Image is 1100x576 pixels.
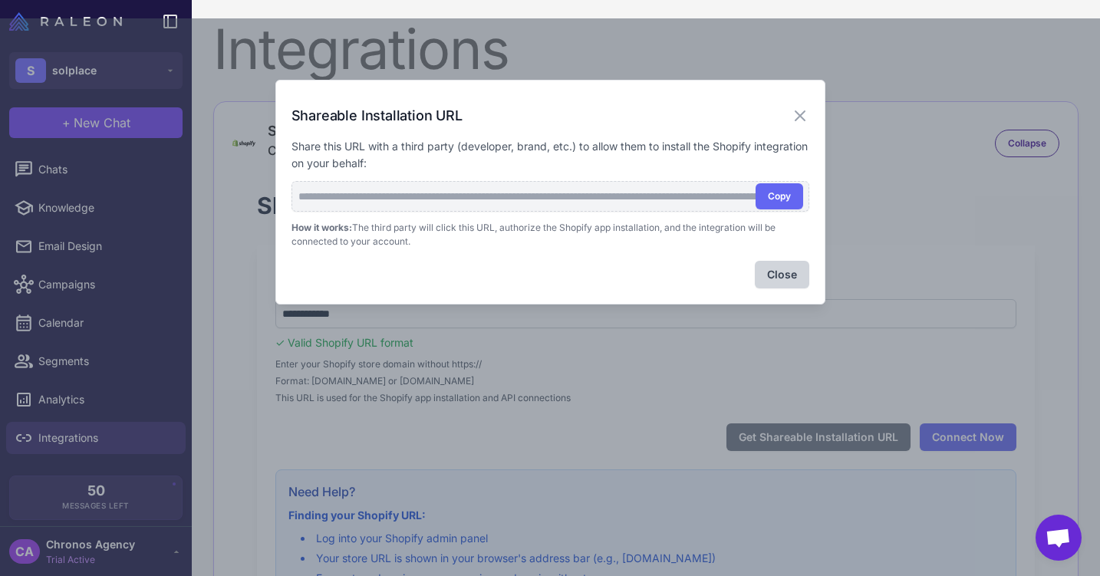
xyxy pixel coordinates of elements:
[291,105,463,126] h3: Shareable Installation URL
[9,12,128,31] a: Raleon Logo
[1036,515,1082,561] a: Open chat
[9,12,122,31] img: Raleon Logo
[291,221,809,249] p: The third party will click this URL, authorize the Shopify app installation, and the integration ...
[756,183,803,209] button: Copy
[755,261,809,288] button: Close
[291,138,809,172] p: Share this URL with a third party (developer, brand, etc.) to allow them to install the Shopify i...
[291,222,352,233] strong: How it works:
